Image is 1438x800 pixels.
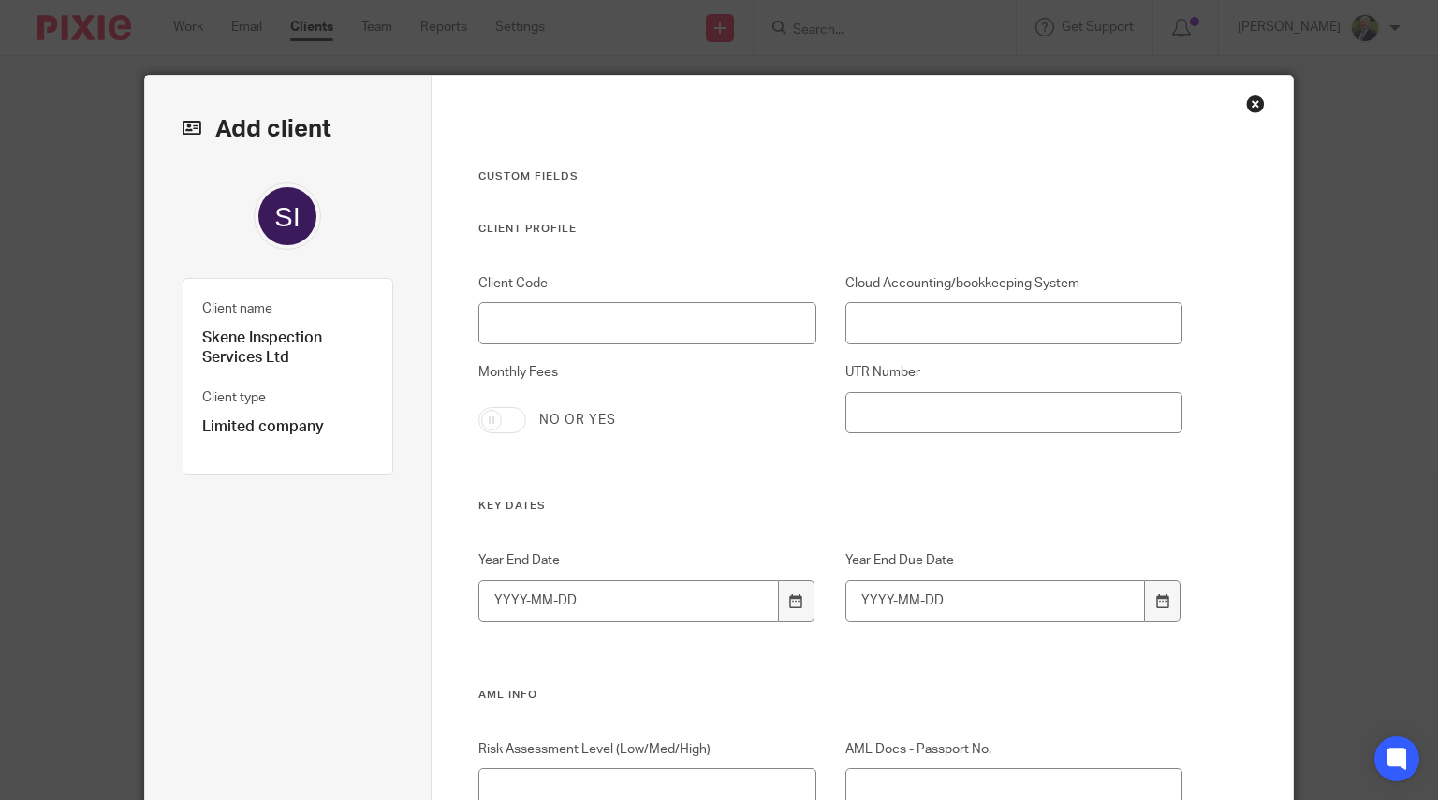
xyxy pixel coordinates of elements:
label: Client Code [478,274,815,293]
input: YYYY-MM-DD [478,580,778,622]
h3: Custom fields [478,169,1182,184]
label: Client name [202,299,272,318]
h3: Key Dates [478,499,1182,514]
label: Cloud Accounting/bookkeeping System [845,274,1182,293]
label: Year End Due Date [845,551,1182,570]
label: Year End Date [478,551,815,570]
label: No or yes [539,411,616,429]
label: Monthly Fees [478,363,815,393]
label: Risk Assessment Level (Low/Med/High) [478,740,815,759]
label: AML Docs - Passport No. [845,740,1182,759]
h3: Client Profile [478,222,1182,237]
p: Skene Inspection Services Ltd [202,328,374,369]
h2: Add client [183,113,394,145]
p: Limited company [202,417,374,437]
h3: AML Info [478,688,1182,703]
input: YYYY-MM-DD [845,580,1145,622]
label: Client type [202,388,266,407]
div: Close this dialog window [1246,95,1265,113]
img: svg%3E [254,182,321,250]
label: UTR Number [845,363,1182,382]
